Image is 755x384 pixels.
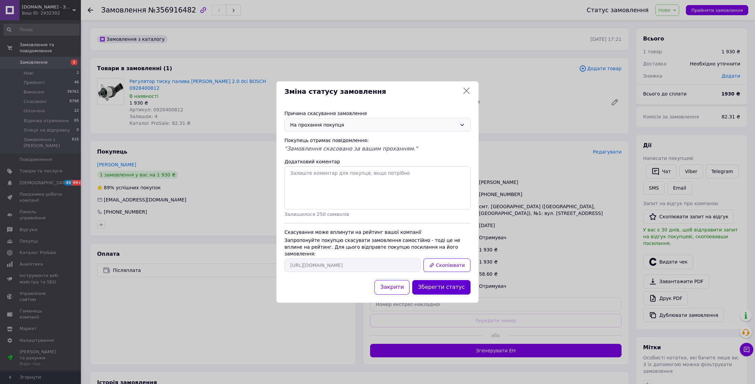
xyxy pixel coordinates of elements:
div: Покупець отримає повідомлення: [284,137,471,144]
button: Зберегти статус [412,280,471,295]
div: Скасування може вплинути на рейтинг вашої компанії [284,229,471,236]
button: Скопіювати [423,258,471,272]
span: Залишилося 250 символів [284,212,349,217]
label: Додатковий коментар [284,159,340,164]
div: Запропонуйте покупцю скасувати замовлення самостійно - тоді це не вплине на рейтинг. Для цього ві... [284,237,471,257]
span: Зміна статусу замовлення [284,87,460,97]
button: Закрити [374,280,410,295]
div: На прохання покупця [290,121,457,129]
div: Причина скасування замовлення [284,110,471,117]
span: "Замовлення скасовано за вашим проханням." [284,145,418,152]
